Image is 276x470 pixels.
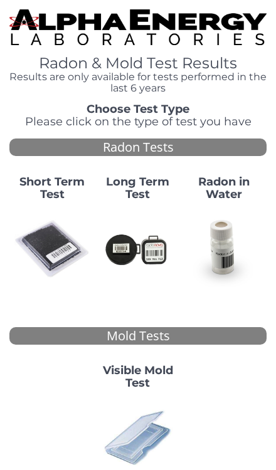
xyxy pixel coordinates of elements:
div: Mold Tests [9,327,267,345]
img: ShortTerm.jpg [14,211,90,287]
strong: Choose Test Type [87,102,189,116]
img: RadoninWater.jpg [186,211,262,287]
strong: Long Term Test [106,175,169,201]
h4: Results are only available for tests performed in the last 6 years [9,71,267,93]
div: Radon Tests [9,138,267,157]
img: TightCrop.jpg [9,9,267,45]
strong: Short Term Test [19,175,85,201]
span: Please click on the type of test you have [25,115,252,128]
strong: Visible Mold Test [103,363,173,390]
strong: Radon in Water [198,175,250,201]
img: Radtrak2vsRadtrak3.jpg [100,211,176,287]
h1: Radon & Mold Test Results [9,55,267,71]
